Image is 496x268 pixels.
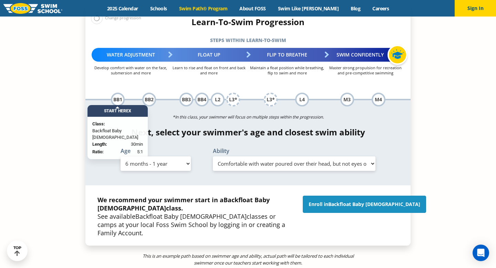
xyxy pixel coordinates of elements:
div: Float Up [170,48,248,62]
div: Water Adjustment [92,48,170,62]
a: Blog [345,5,366,12]
strong: Length: [92,141,107,146]
div: Flip to Breathe [248,48,326,62]
div: Start Here [87,105,148,117]
a: Schools [144,5,173,12]
label: Ability [213,148,375,154]
div: Open Intercom Messenger [473,245,489,261]
div: BB1 [111,93,125,106]
a: About FOSS [234,5,272,12]
p: See available classes or camps at your local Foss Swim School by logging in or creating a Family ... [97,196,296,237]
span: Backfloat Baby [DEMOGRAPHIC_DATA] [135,212,247,220]
p: Maintain a float position while breathing, flip to swim and more [248,65,326,75]
div: L2 [211,93,225,106]
div: BB3 [179,93,193,106]
img: FOSS Swim School Logo [3,3,62,14]
span: Backfloat Baby [DEMOGRAPHIC_DATA] [97,196,270,212]
strong: Class: [92,121,105,126]
div: BB4 [195,93,209,106]
p: This is an example path based on swimmer age and ability, actual path will be tailored to each in... [141,252,355,266]
span: Backfloat Baby [DEMOGRAPHIC_DATA] [328,201,420,207]
a: 2025 Calendar [101,5,144,12]
div: L4 [295,93,309,106]
label: Age [121,148,191,154]
p: *In this class, your swimmer will focus on multiple steps within the progression. [85,112,411,122]
span: X [128,109,131,113]
h5: Steps within Learn-to-Swim [85,35,411,45]
strong: Ratio: [92,149,104,154]
div: Swim Confidently [326,48,404,62]
span: 30min [131,141,143,147]
div: BB2 [142,93,156,106]
p: Develop comfort with water on the face, submersion and more [92,65,170,75]
a: Enroll inBackfloat Baby [DEMOGRAPHIC_DATA] [303,196,426,213]
a: Swim Like [PERSON_NAME] [272,5,345,12]
a: Careers [366,5,395,12]
strong: We recommend your swimmer start in a class. [97,196,270,212]
span: Backfloat Baby [DEMOGRAPHIC_DATA] [92,127,143,141]
h4: Learn-To-Swim Progression [85,17,411,27]
div: TOP [13,246,21,256]
div: M4 [372,93,385,106]
div: M3 [340,93,354,106]
a: Swim Path® Program [173,5,233,12]
div: Change progression [91,12,141,24]
h4: Next, select your swimmer's age and closest swim ability [85,127,411,137]
p: Master strong propulsion for recreation and pre-competitive swimming [326,65,404,75]
p: Learn to rise and float on front and back and more [170,65,248,75]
